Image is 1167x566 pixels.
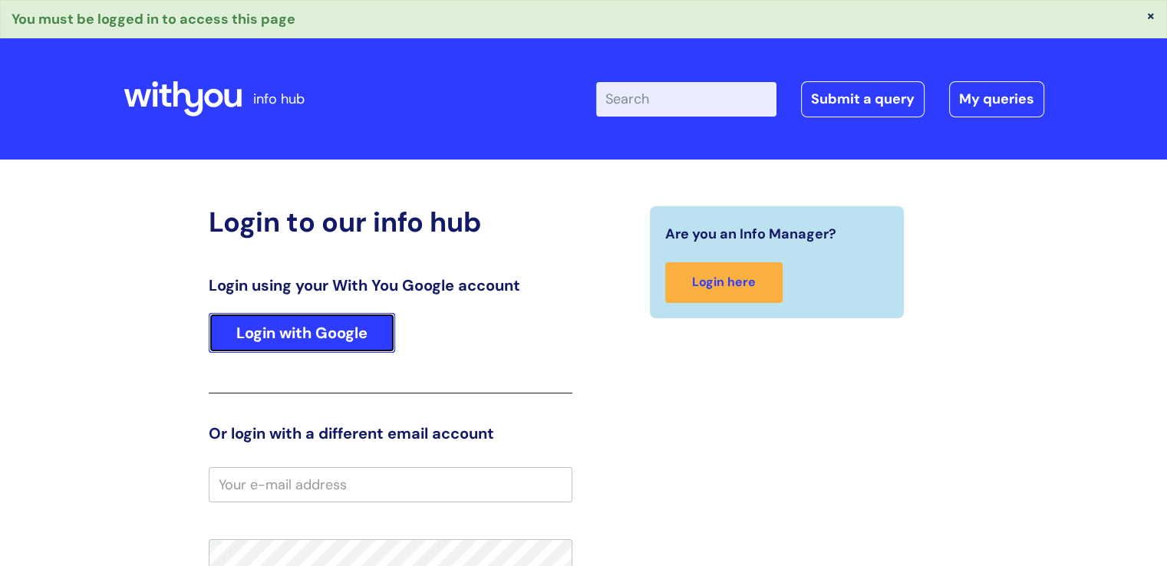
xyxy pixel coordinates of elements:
span: Are you an Info Manager? [665,222,836,246]
a: My queries [949,81,1044,117]
a: Login here [665,262,783,303]
p: info hub [253,87,305,111]
h3: Login using your With You Google account [209,276,572,295]
h2: Login to our info hub [209,206,572,239]
input: Your e-mail address [209,467,572,502]
a: Login with Google [209,313,395,353]
a: Submit a query [801,81,925,117]
input: Search [596,82,776,116]
h3: Or login with a different email account [209,424,572,443]
button: × [1146,8,1155,22]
